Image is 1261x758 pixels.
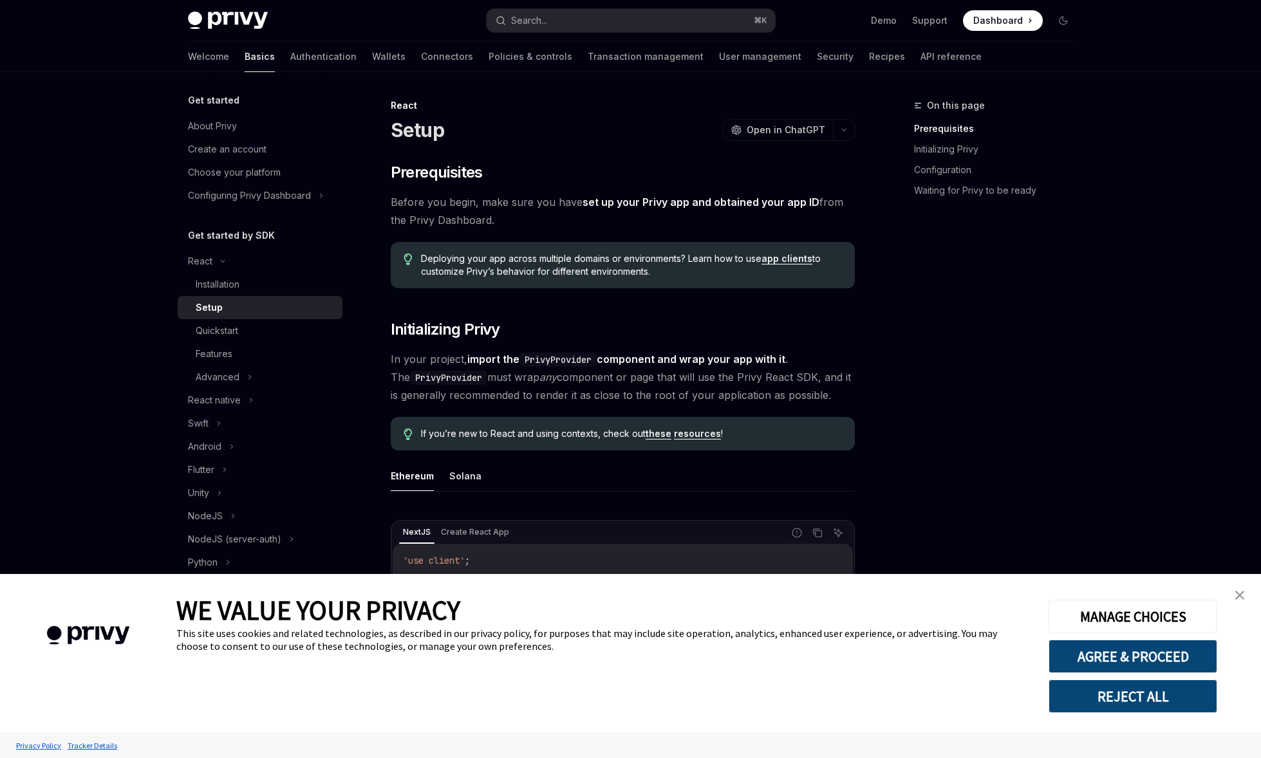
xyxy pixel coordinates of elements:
h1: Setup [391,118,444,142]
span: ; [465,555,470,566]
button: Ask AI [830,524,846,541]
button: Search...⌘K [487,9,775,32]
a: Quickstart [178,319,342,342]
div: Search... [511,13,547,28]
em: any [539,371,557,384]
a: Prerequisites [914,118,1084,139]
button: Python [178,551,342,574]
span: ⌘ K [754,15,767,26]
strong: import the component and wrap your app with it [467,353,785,365]
span: 'use client' [403,555,465,566]
div: This site uses cookies and related technologies, as described in our privacy policy, for purposes... [176,627,1029,652]
button: Advanced [178,365,342,389]
button: Open in ChatGPT [723,119,833,141]
a: Wallets [372,41,406,72]
a: Waiting for Privy to be ready [914,180,1084,201]
code: PrivyProvider [519,353,597,367]
button: Android [178,435,342,458]
a: Features [178,342,342,365]
a: Transaction management [588,41,704,72]
div: Create React App [437,524,513,540]
a: Dashboard [963,10,1043,31]
a: Recipes [869,41,905,72]
img: close banner [1235,591,1244,600]
div: Quickstart [196,323,238,338]
img: company logo [19,607,157,663]
div: React [391,99,855,112]
a: Create an account [178,138,342,161]
div: Features [196,346,232,362]
a: User management [719,41,801,72]
h5: Get started by SDK [188,228,275,243]
a: Demo [871,14,897,27]
div: Android [188,439,221,454]
svg: Tip [404,429,413,440]
button: Report incorrect code [789,524,805,541]
button: NodeJS [178,504,342,528]
div: About Privy [188,118,237,134]
div: Python [188,555,218,570]
a: Tracker Details [64,734,120,757]
span: Prerequisites [391,162,483,183]
a: Configuration [914,160,1084,180]
div: Installation [196,277,239,292]
span: On this page [927,98,985,113]
button: React native [178,389,342,412]
div: React [188,254,212,269]
div: Advanced [196,369,239,385]
a: app clients [761,253,812,264]
span: Before you begin, make sure you have from the Privy Dashboard. [391,193,855,229]
a: Security [817,41,854,72]
a: About Privy [178,115,342,138]
button: MANAGE CHOICES [1049,600,1217,633]
button: Toggle dark mode [1053,10,1074,31]
a: Connectors [421,41,473,72]
div: React native [188,393,241,408]
a: Initializing Privy [914,139,1084,160]
button: NodeJS (server-auth) [178,528,342,551]
div: Setup [196,300,223,315]
a: Support [912,14,948,27]
div: NextJS [399,524,434,540]
button: Flutter [178,458,342,481]
a: these [646,428,671,439]
a: Installation [178,273,342,296]
a: set up your Privy app and obtained your app ID [583,196,819,209]
button: REJECT ALL [1049,679,1217,713]
code: PrivyProvider [410,371,487,385]
button: Unity [178,481,342,504]
div: Choose your platform [188,165,281,180]
div: Swift [188,416,209,431]
div: Configuring Privy Dashboard [188,188,311,203]
a: Choose your platform [178,161,342,184]
div: Flutter [188,462,214,477]
div: NodeJS [188,508,223,524]
a: Policies & controls [489,41,572,72]
div: NodeJS (server-auth) [188,532,281,547]
button: Configuring Privy Dashboard [178,184,342,207]
span: Deploying your app across multiple domains or environments? Learn how to use to customize Privy’s... [421,252,841,278]
h5: Get started [188,93,239,108]
a: Basics [245,41,275,72]
button: Solana [449,461,481,491]
svg: Tip [404,254,413,265]
button: AGREE & PROCEED [1049,640,1217,673]
a: Privacy Policy [13,734,64,757]
button: Copy the contents from the code block [809,524,826,541]
button: Ethereum [391,461,434,491]
a: Setup [178,296,342,319]
div: Create an account [188,142,266,157]
img: dark logo [188,12,268,30]
a: resources [674,428,721,439]
span: If you’re new to React and using contexts, check out ! [421,427,841,440]
a: Welcome [188,41,229,72]
button: Swift [178,412,342,435]
div: Unity [188,485,209,501]
a: API reference [920,41,982,72]
span: Open in ChatGPT [747,124,825,136]
a: Authentication [290,41,357,72]
button: React [178,250,342,273]
a: close banner [1227,582,1253,608]
span: Initializing Privy [391,319,500,340]
span: WE VALUE YOUR PRIVACY [176,593,460,627]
